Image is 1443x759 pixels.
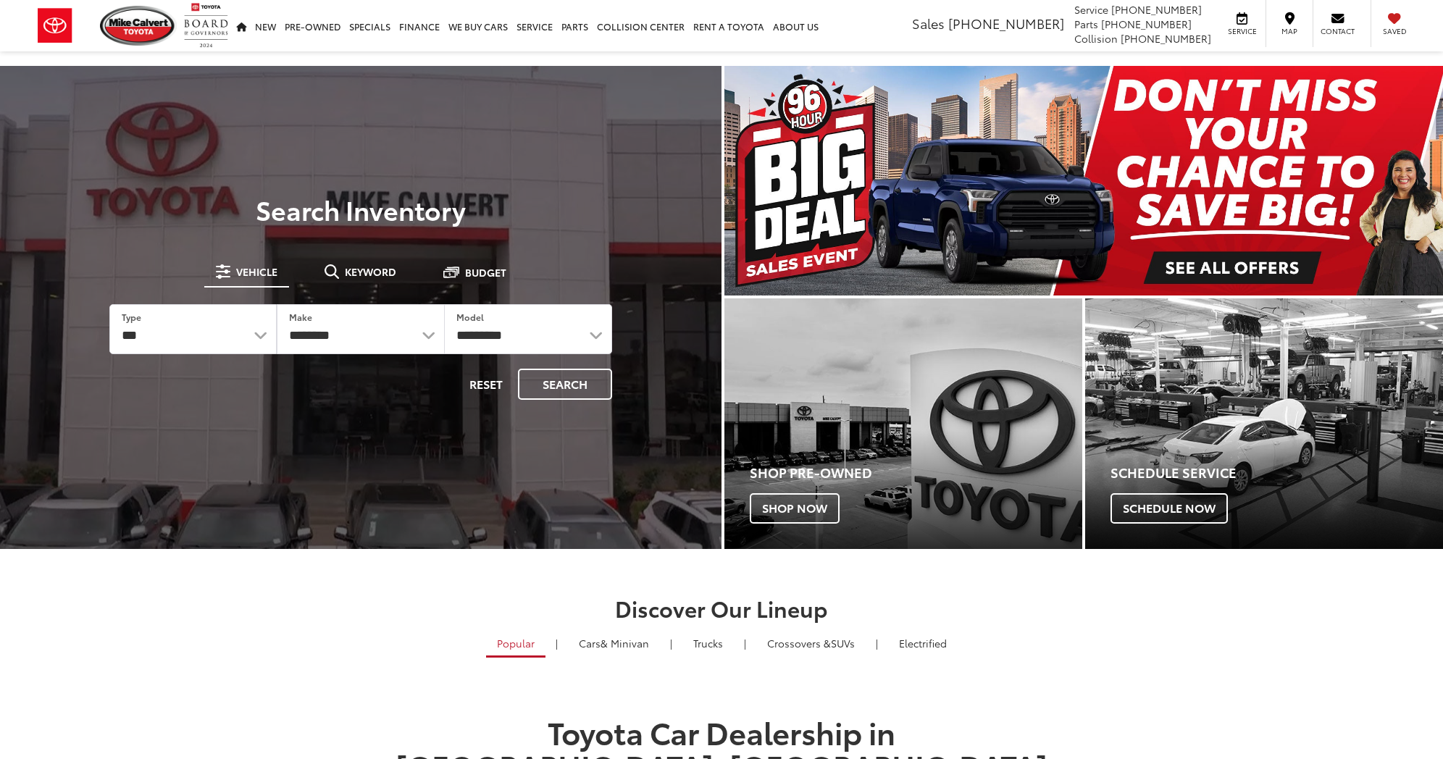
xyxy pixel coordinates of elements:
[211,596,1232,620] h2: Discover Our Lineup
[1379,26,1410,36] span: Saved
[1111,466,1443,480] h4: Schedule Service
[1074,2,1108,17] span: Service
[666,636,676,650] li: |
[456,311,484,323] label: Model
[61,195,661,224] h3: Search Inventory
[1226,26,1258,36] span: Service
[518,369,612,400] button: Search
[1101,17,1192,31] span: [PHONE_NUMBER]
[465,267,506,277] span: Budget
[345,267,396,277] span: Keyword
[1321,26,1355,36] span: Contact
[724,66,1443,295] section: Carousel section with vehicle pictures - may contain disclaimers.
[1074,17,1098,31] span: Parts
[1121,31,1211,46] span: [PHONE_NUMBER]
[724,66,1443,295] div: carousel slide number 1 of 1
[912,14,945,33] span: Sales
[750,493,840,524] span: Shop Now
[100,6,177,46] img: Mike Calvert Toyota
[122,311,141,323] label: Type
[1111,493,1228,524] span: Schedule Now
[552,636,561,650] li: |
[1074,31,1118,46] span: Collision
[724,298,1082,549] a: Shop Pre-Owned Shop Now
[236,267,277,277] span: Vehicle
[872,636,882,650] li: |
[740,636,750,650] li: |
[756,631,866,655] a: SUVs
[1273,26,1305,36] span: Map
[1111,2,1202,17] span: [PHONE_NUMBER]
[568,631,660,655] a: Cars
[457,369,515,400] button: Reset
[601,636,649,650] span: & Minivan
[767,636,831,650] span: Crossovers &
[724,298,1082,549] div: Toyota
[486,631,545,658] a: Popular
[682,631,734,655] a: Trucks
[724,66,1443,295] img: Big Deal Sales Event
[1085,298,1443,549] div: Toyota
[1085,298,1443,549] a: Schedule Service Schedule Now
[888,631,958,655] a: Electrified
[750,466,1082,480] h4: Shop Pre-Owned
[948,14,1064,33] span: [PHONE_NUMBER]
[289,311,312,323] label: Make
